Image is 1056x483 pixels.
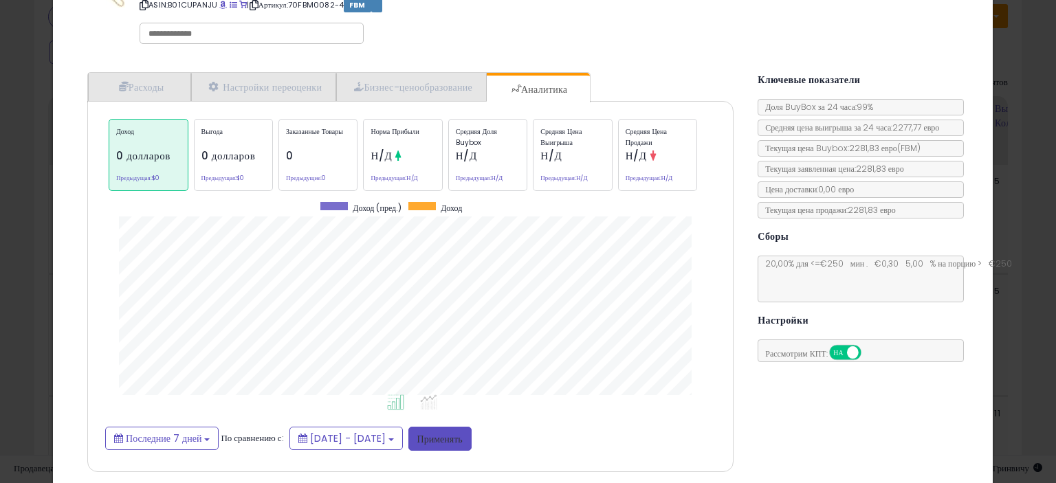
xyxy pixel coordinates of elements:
[758,313,808,327] font: Настройки
[905,258,923,269] font: 5,00
[848,204,896,216] font: 2281,83 евро
[874,258,899,269] font: €0,30
[286,148,294,163] font: 0
[456,148,477,163] font: Н/Д
[116,148,170,163] font: 0 долларов
[758,73,860,87] font: Ключевые показатели
[441,202,462,214] font: Доход
[576,174,588,182] font: Н/Д
[371,174,406,182] font: Предыдущая:
[930,258,982,269] font: % на порцию >
[626,174,661,182] font: Предыдущая:
[765,101,857,113] font: Доля BuyBox за 24 часа:
[765,183,818,195] font: Цена доставки:
[626,126,667,148] font: Средняя цена продажи
[201,126,223,137] font: Выгода
[765,163,856,175] font: Текущая заявленная цена:
[989,258,1012,269] font: €250
[371,126,419,137] font: Норма прибыли
[917,142,921,154] font: )
[310,431,386,445] font: [DATE] - [DATE]
[456,174,492,182] font: Предыдущая:
[850,258,868,269] font: мин .
[521,82,567,96] font: Аналитика
[765,122,892,133] font: Средняя цена выигрыша за 24 часа:
[236,174,244,182] font: $0
[626,148,647,163] font: Н/Д
[758,229,789,243] font: Сборы
[152,174,159,182] font: $0
[116,174,152,182] font: Предыдущая:
[661,174,672,182] font: Н/Д
[818,183,854,195] font: 0,00 евро
[820,258,844,269] font: €250
[765,348,828,359] font: Рассмотрим КПТ:
[492,174,503,182] font: Н/Д
[901,142,917,154] font: FBM
[456,126,497,148] font: Средняя доля Buybox
[221,431,283,445] font: По сравнению с:
[201,148,256,163] font: 0 долларов
[789,258,820,269] font: % для <=
[417,432,463,446] font: Применять
[364,80,472,94] font: Бизнес-ценообразование
[201,174,237,182] font: Предыдущая:
[765,142,848,154] font: Текущая цена Buybox:
[286,174,322,182] font: Предыдущие:
[540,148,562,163] font: Н/Д
[126,431,201,445] font: Последние 7 дней
[540,174,576,182] font: Предыдущая:
[406,174,418,182] font: Н/Д
[322,174,326,182] font: 0
[353,202,401,214] font: Доход (пред.)
[765,204,848,216] font: Текущая цена продажи:
[833,348,843,357] font: НА
[116,126,134,137] font: Доход
[540,126,582,148] font: Средняя цена выигрыша
[849,142,897,154] font: 2281,83 евро
[892,122,939,133] font: 2277,77 евро
[765,258,789,269] font: 20,00
[286,126,343,137] font: Заказанные товары
[223,80,322,94] font: Настройки переоценки
[856,163,904,175] font: 2281,83 евро
[857,101,873,113] font: 99%
[897,142,901,154] font: (
[371,148,392,163] font: Н/Д
[129,80,164,94] font: Расходы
